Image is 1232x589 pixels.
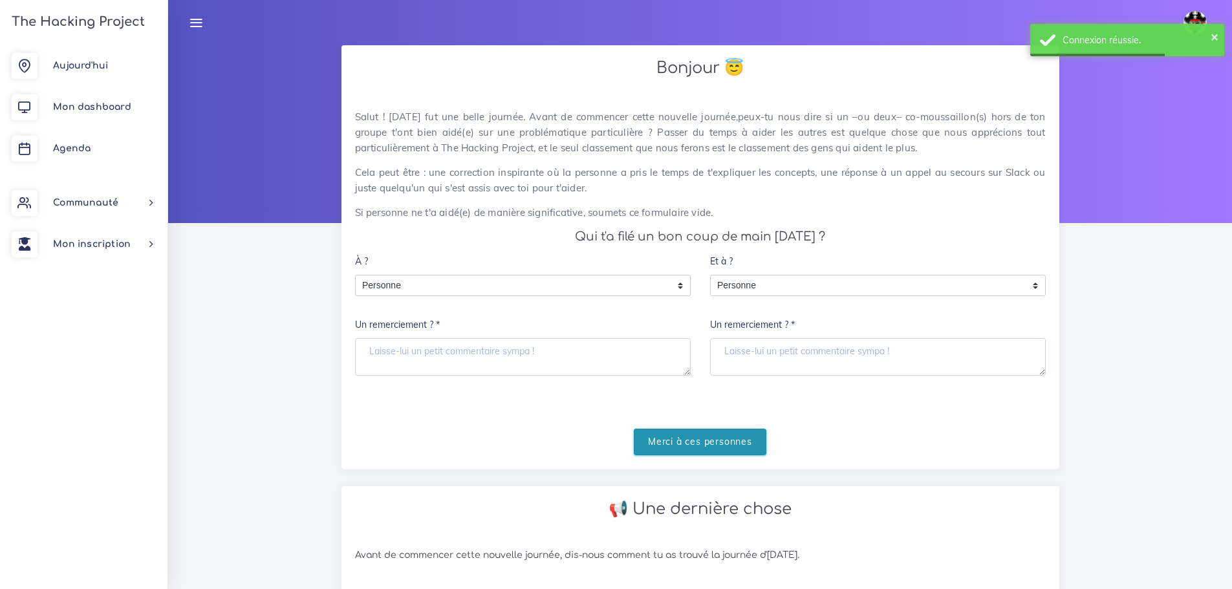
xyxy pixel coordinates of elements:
[356,275,671,296] span: Personne
[53,198,118,208] span: Communauté
[1183,11,1207,34] img: avatar
[710,312,795,339] label: Un remerciement ? *
[1063,34,1215,47] div: Connexion réussie.
[711,275,1026,296] span: Personne
[355,205,1046,220] p: Si personne ne t'a aidé(e) de manière significative, soumets ce formulaire vide.
[53,144,91,153] span: Agenda
[355,248,368,275] label: À ?
[710,248,733,275] label: Et à ?
[1211,30,1218,43] button: ×
[53,239,131,249] span: Mon inscription
[355,109,1046,156] p: Salut ! [DATE] fut une belle journée. Avant de commencer cette nouvelle journée,peux-tu nous dire...
[355,59,1046,78] h2: Bonjour 😇
[355,165,1046,196] p: Cela peut être : une correction inspirante où la personne a pris le temps de t'expliquer les conc...
[53,102,131,112] span: Mon dashboard
[355,230,1046,244] h4: Qui t'a filé un bon coup de main [DATE] ?
[53,61,108,70] span: Aujourd'hui
[355,550,1046,561] h6: Avant de commencer cette nouvelle journée, dis-nous comment tu as trouvé la journée d'[DATE].
[634,429,766,455] input: Merci à ces personnes
[355,500,1046,519] h2: 📢 Une dernière chose
[8,15,145,29] h3: The Hacking Project
[355,312,440,339] label: Un remerciement ? *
